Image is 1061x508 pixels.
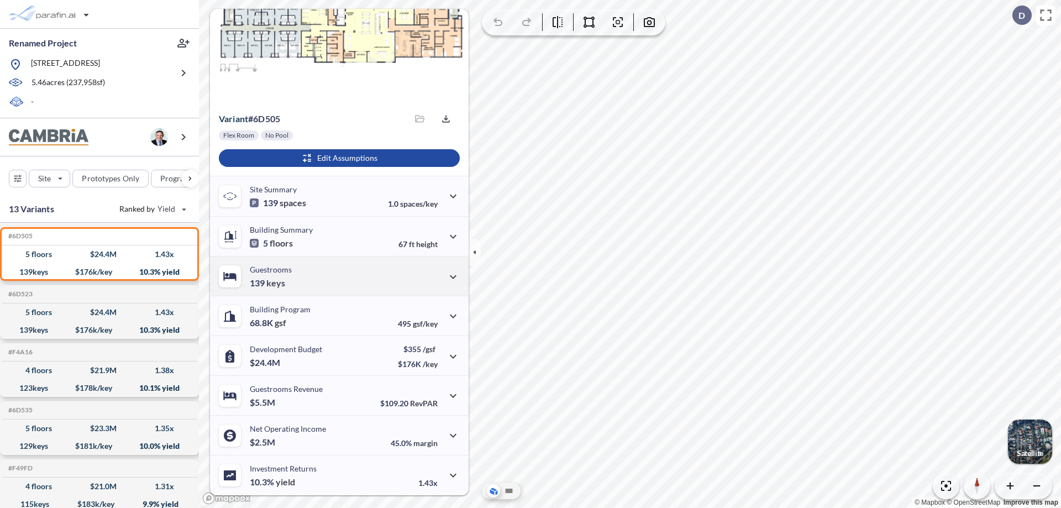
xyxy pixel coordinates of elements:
[250,265,292,274] p: Guestrooms
[1008,420,1052,464] img: Switcher Image
[82,173,139,184] p: Prototypes Only
[150,128,168,146] img: user logo
[250,305,311,314] p: Building Program
[6,406,33,414] h5: Click to copy the code
[6,232,33,240] h5: Click to copy the code
[29,170,70,187] button: Site
[413,438,438,448] span: margin
[1008,420,1052,464] button: Switcher ImageSatellite
[270,238,293,249] span: floors
[38,173,51,184] p: Site
[250,225,313,234] p: Building Summary
[388,199,438,208] p: 1.0
[418,478,438,488] p: 1.43x
[250,476,295,488] p: 10.3%
[266,277,285,289] span: keys
[160,173,191,184] p: Program
[31,96,34,109] p: -
[398,319,438,328] p: 495
[915,499,945,506] a: Mapbox
[9,37,77,49] p: Renamed Project
[250,397,277,408] p: $5.5M
[250,277,285,289] p: 139
[380,399,438,408] p: $109.20
[947,499,1000,506] a: OpenStreetMap
[265,131,288,140] p: No Pool
[6,464,33,472] h5: Click to copy the code
[219,113,248,124] span: Variant
[487,484,500,497] button: Aerial View
[276,476,295,488] span: yield
[416,239,438,249] span: height
[111,200,193,218] button: Ranked by Yield
[410,399,438,408] span: RevPAR
[250,384,323,394] p: Guestrooms Revenue
[398,239,438,249] p: 67
[423,359,438,369] span: /key
[250,424,326,433] p: Net Operating Income
[1017,449,1043,458] p: Satellite
[72,170,149,187] button: Prototypes Only
[413,319,438,328] span: gsf/key
[280,197,306,208] span: spaces
[391,438,438,448] p: 45.0%
[250,185,297,194] p: Site Summary
[400,199,438,208] span: spaces/key
[398,344,438,354] p: $355
[219,149,460,167] button: Edit Assumptions
[275,317,286,328] span: gsf
[9,129,88,146] img: BrandImage
[202,492,251,505] a: Mapbox homepage
[6,348,33,356] h5: Click to copy the code
[151,170,211,187] button: Program
[423,344,435,354] span: /gsf
[31,57,100,71] p: [STREET_ADDRESS]
[502,484,516,497] button: Site Plan
[6,290,33,298] h5: Click to copy the code
[250,357,282,368] p: $24.4M
[219,113,280,124] p: # 6d505
[398,359,438,369] p: $176K
[223,131,254,140] p: Flex Room
[250,238,293,249] p: 5
[250,464,317,473] p: Investment Returns
[250,437,277,448] p: $2.5M
[157,203,176,214] span: Yield
[409,239,414,249] span: ft
[250,197,306,208] p: 139
[250,344,322,354] p: Development Budget
[1018,11,1025,20] p: D
[250,317,286,328] p: 68.8K
[1004,499,1058,506] a: Improve this map
[9,202,54,216] p: 13 Variants
[31,77,105,89] p: 5.46 acres ( 237,958 sf)
[317,153,377,164] p: Edit Assumptions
